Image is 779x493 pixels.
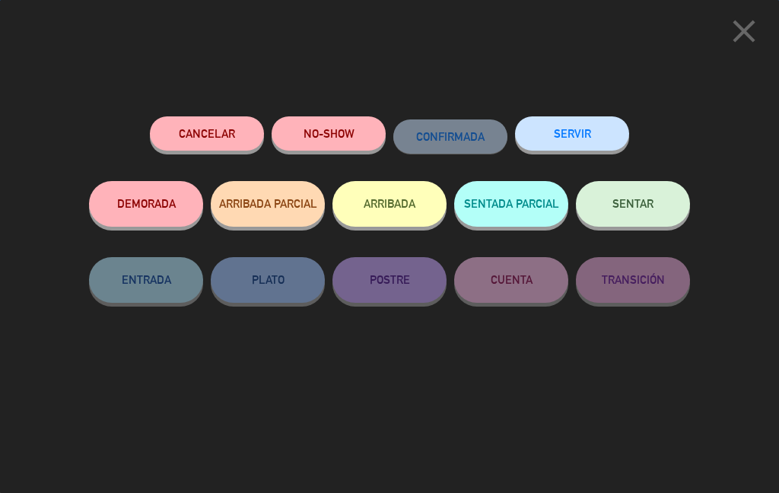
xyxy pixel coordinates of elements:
[393,119,507,154] button: CONFIRMADA
[211,181,325,227] button: ARRIBADA PARCIAL
[211,257,325,303] button: PLATO
[416,130,485,143] span: CONFIRMADA
[454,181,568,227] button: SENTADA PARCIAL
[725,12,763,50] i: close
[219,197,317,210] span: ARRIBADA PARCIAL
[332,257,447,303] button: POSTRE
[272,116,386,151] button: NO-SHOW
[515,116,629,151] button: SERVIR
[332,181,447,227] button: ARRIBADA
[612,197,653,210] span: SENTAR
[720,11,768,56] button: close
[454,257,568,303] button: CUENTA
[576,181,690,227] button: SENTAR
[576,257,690,303] button: TRANSICIÓN
[150,116,264,151] button: Cancelar
[89,181,203,227] button: DEMORADA
[89,257,203,303] button: ENTRADA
